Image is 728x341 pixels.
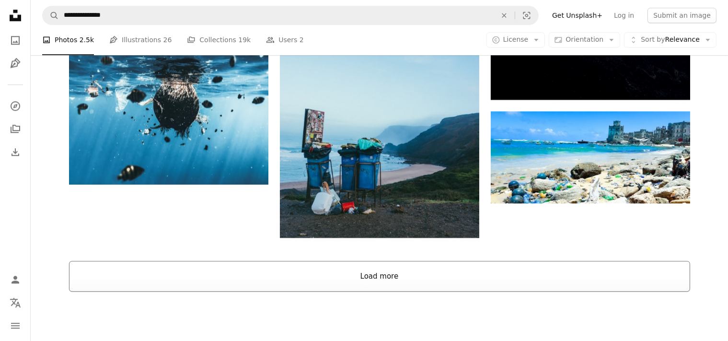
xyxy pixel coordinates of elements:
[503,36,529,44] span: License
[69,105,268,114] a: brown and black fish in water
[515,6,538,24] button: Visual search
[641,35,700,45] span: Relevance
[266,25,304,56] a: Users 2
[42,6,539,25] form: Find visuals sitewide
[6,31,25,50] a: Photos
[238,35,251,46] span: 19k
[647,8,716,23] button: Submit an image
[608,8,640,23] a: Log in
[6,316,25,335] button: Menu
[6,270,25,289] a: Log in / Sign up
[491,111,690,203] img: gray concrete building near body of water during daytime
[486,33,545,48] button: License
[6,96,25,116] a: Explore
[187,25,251,56] a: Collections 19k
[641,36,665,44] span: Sort by
[6,6,25,27] a: Home — Unsplash
[69,35,268,185] img: brown and black fish in water
[280,104,479,112] a: 3 blue garbage cans in beach
[546,8,608,23] a: Get Unsplash+
[109,25,172,56] a: Illustrations 26
[6,293,25,312] button: Language
[566,36,603,44] span: Orientation
[491,153,690,162] a: gray concrete building near body of water during daytime
[69,261,690,292] button: Load more
[549,33,620,48] button: Orientation
[6,54,25,73] a: Illustrations
[300,35,304,46] span: 2
[494,6,515,24] button: Clear
[43,6,59,24] button: Search Unsplash
[6,119,25,139] a: Collections
[6,142,25,162] a: Download History
[163,35,172,46] span: 26
[624,33,716,48] button: Sort byRelevance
